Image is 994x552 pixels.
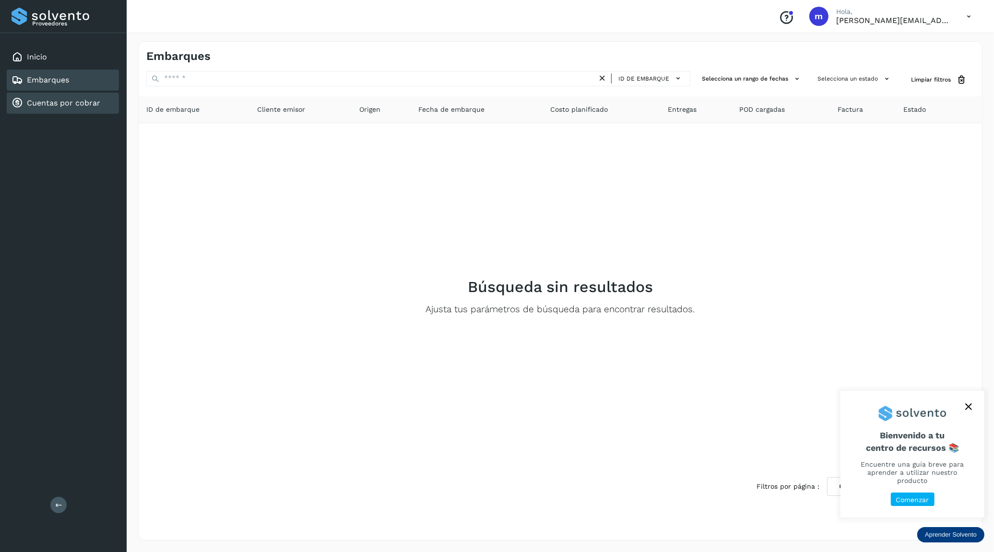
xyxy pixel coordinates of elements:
p: Aprender Solvento [925,531,977,539]
span: Entregas [668,105,697,115]
span: POD cargadas [739,105,785,115]
p: Encuentre una guía breve para aprender a utilizar nuestro producto [852,460,973,484]
p: manuel+support@solvento.com [836,16,951,25]
p: Proveedores [32,20,115,27]
span: Bienvenido a tu [852,430,973,453]
span: Filtros por página : [757,482,819,492]
button: Comenzar [891,493,935,506]
div: Aprender Solvento [840,391,984,517]
button: Limpiar filtros [903,71,974,89]
div: Embarques [7,70,119,91]
span: Costo planificado [550,105,608,115]
button: Selecciona un estado [814,71,896,87]
span: Limpiar filtros [911,75,951,84]
a: Cuentas por cobrar [27,98,100,107]
span: Fecha de embarque [418,105,485,115]
span: Factura [838,105,863,115]
span: ID de embarque [146,105,200,115]
p: Hola, [836,8,951,16]
p: Comenzar [896,496,929,504]
p: centro de recursos 📚 [852,443,973,453]
button: ID de embarque [615,71,686,85]
span: ID de embarque [618,74,669,83]
span: Origen [359,105,380,115]
div: Inicio [7,47,119,68]
div: Aprender Solvento [917,527,984,542]
div: Cuentas por cobrar [7,93,119,114]
h2: Búsqueda sin resultados [468,278,653,296]
p: Ajusta tus parámetros de búsqueda para encontrar resultados. [426,304,695,315]
a: Inicio [27,52,47,61]
a: Embarques [27,75,69,84]
button: Selecciona un rango de fechas [698,71,806,87]
span: Estado [904,105,926,115]
span: Cliente emisor [257,105,305,115]
h4: Embarques [146,49,211,63]
button: close, [961,399,976,414]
